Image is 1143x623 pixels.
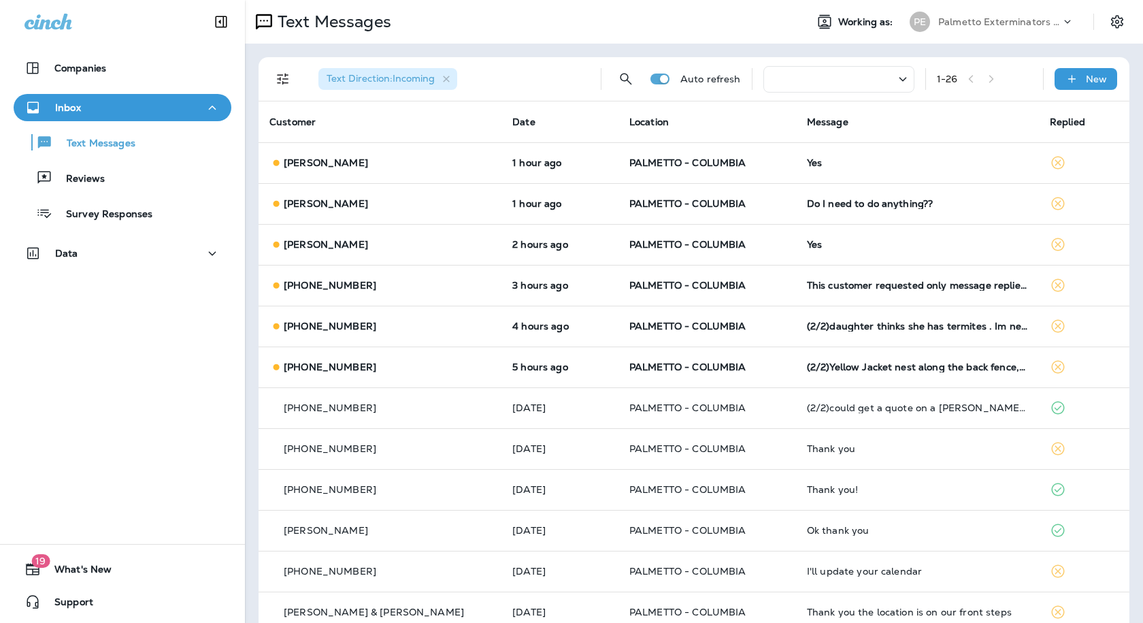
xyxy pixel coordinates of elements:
[512,484,608,495] p: Sep 2, 2025 08:40 AM
[512,280,608,291] p: Sep 9, 2025 10:43 AM
[629,483,746,496] span: PALMETTO - COLUMBIA
[612,65,640,93] button: Search Messages
[41,596,93,613] span: Support
[629,565,746,577] span: PALMETTO - COLUMBIA
[14,556,231,583] button: 19What's New
[512,443,608,454] p: Sep 3, 2025 01:21 PM
[284,198,368,209] p: [PERSON_NAME]
[629,606,746,618] span: PALMETTO - COLUMBIA
[14,588,231,616] button: Support
[52,173,105,186] p: Reviews
[54,63,106,74] p: Companies
[53,138,135,150] p: Text Messages
[807,402,1028,413] div: (2/2)could get a quote on a roach treatment. I live in a double wide.
[629,197,746,210] span: PALMETTO - COLUMBIA
[512,525,608,536] p: Aug 26, 2025 02:07 PM
[318,68,457,90] div: Text Direction:Incoming
[629,361,746,373] span: PALMETTO - COLUMBIA
[629,524,746,537] span: PALMETTO - COLUMBIA
[269,65,297,93] button: Filters
[284,525,368,536] p: [PERSON_NAME]
[937,74,958,84] div: 1 - 26
[55,102,81,113] p: Inbox
[680,74,741,84] p: Auto refresh
[512,402,608,413] p: Sep 4, 2025 11:31 AM
[202,8,240,35] button: Collapse Sidebar
[14,199,231,227] button: Survey Responses
[807,280,1028,291] div: This customer requested only message replies (no calls). Reply here or respond via your LSA dashb...
[512,116,535,128] span: Date
[629,279,746,291] span: PALMETTO - COLUMBIA
[512,566,608,577] p: Aug 22, 2025 11:04 AM
[284,157,368,168] p: [PERSON_NAME]
[807,157,1028,168] div: Yes
[1105,10,1129,34] button: Settings
[629,116,669,128] span: Location
[629,402,746,414] span: PALMETTO - COLUMBIA
[629,443,746,455] span: PALMETTO - COLUMBIA
[284,443,376,455] span: [PHONE_NUMBER]
[512,607,608,618] p: Aug 20, 2025 07:46 AM
[31,554,50,568] span: 19
[629,320,746,332] span: PALMETTO - COLUMBIA
[938,16,1061,27] p: Palmetto Exterminators LLC
[629,157,746,169] span: PALMETTO - COLUMBIA
[14,94,231,121] button: Inbox
[55,248,78,259] p: Data
[284,402,376,414] span: [PHONE_NUMBER]
[41,564,112,580] span: What's New
[284,361,376,373] span: [PHONE_NUMBER]
[629,238,746,251] span: PALMETTO - COLUMBIA
[284,239,368,250] p: [PERSON_NAME]
[14,240,231,267] button: Data
[807,362,1028,372] div: (2/2)Yellow Jacket nest along the back fence, encountered when mowing grass. Would like to have s...
[52,208,152,221] p: Survey Responses
[512,157,608,168] p: Sep 9, 2025 01:08 PM
[1050,116,1085,128] span: Replied
[284,607,464,618] p: [PERSON_NAME] & [PERSON_NAME]
[14,128,231,157] button: Text Messages
[14,54,231,82] button: Companies
[284,279,376,291] span: [PHONE_NUMBER]
[807,566,1028,577] div: I'll update your calendar
[807,198,1028,209] div: Do I need to do anything??
[512,321,608,332] p: Sep 9, 2025 10:03 AM
[269,116,316,128] span: Customer
[807,525,1028,536] div: Ok thank you
[807,239,1028,250] div: Yes
[512,198,608,209] p: Sep 9, 2025 01:04 PM
[272,12,391,32] p: Text Messages
[807,443,1028,454] div: Thank you
[1086,74,1107,84] p: New
[284,320,376,332] span: [PHONE_NUMBER]
[910,12,930,32] div: PE
[512,362,608,372] p: Sep 9, 2025 08:55 AM
[14,163,231,192] button: Reviews
[838,16,896,28] span: Working as:
[284,483,376,496] span: [PHONE_NUMBER]
[807,484,1028,495] div: Thank you!
[807,116,848,128] span: Message
[327,72,435,84] span: Text Direction : Incoming
[807,607,1028,618] div: Thank you the location is on our front steps
[512,239,608,250] p: Sep 9, 2025 12:16 PM
[284,565,376,577] span: [PHONE_NUMBER]
[807,321,1028,332] div: (2/2)daughter thinks she has termites . Im needing someone to check it out. Please txt or email a...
